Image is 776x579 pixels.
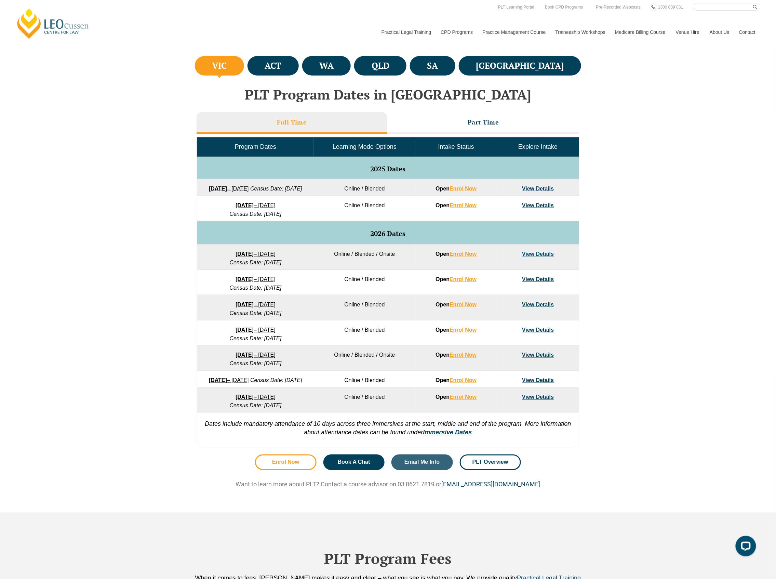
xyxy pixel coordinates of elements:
a: Practical Legal Training [376,17,436,47]
strong: Open [436,327,477,333]
span: PLT Overview [472,460,508,465]
a: PLT Learning Portal [496,3,536,11]
span: Program Dates [235,143,276,150]
span: Email Me Info [404,460,440,465]
em: Census Date: [DATE] [230,260,282,265]
a: View Details [522,378,554,383]
strong: Open [436,251,477,257]
a: Immersive Dates [423,429,472,436]
td: Online / Blended [314,388,415,413]
iframe: LiveChat chat widget [730,533,759,562]
a: Contact [734,17,761,47]
a: View Details [522,202,554,208]
a: View Details [522,327,554,333]
a: View Details [522,394,554,400]
h4: QLD [372,60,389,71]
a: View Details [522,186,554,192]
a: View Details [522,251,554,257]
a: View Details [522,276,554,282]
strong: [DATE] [236,394,254,400]
a: [DATE]– [DATE] [236,276,276,282]
a: Book CPD Programs [543,3,585,11]
a: Enrol Now [450,302,477,307]
span: Intake Status [438,143,474,150]
a: Enrol Now [450,202,477,208]
h4: [GEOGRAPHIC_DATA] [476,60,564,71]
a: [DATE]– [DATE] [236,302,276,307]
a: PLT Overview [460,455,521,470]
a: [DATE]– [DATE] [236,251,276,257]
strong: Open [436,186,477,192]
a: [DATE]– [DATE] [236,394,276,400]
h4: VIC [212,60,227,71]
td: Online / Blended [314,295,415,320]
strong: [DATE] [236,276,254,282]
td: Online / Blended [314,371,415,388]
a: Venue Hire [671,17,705,47]
h4: SA [427,60,438,71]
td: Online / Blended [314,270,415,295]
a: Enrol Now [450,378,477,383]
em: Census Date: [DATE] [250,378,302,383]
a: Enrol Now [450,394,477,400]
em: Census Date: [DATE] [230,361,282,367]
a: [DATE]– [DATE] [209,378,249,383]
span: Explore Intake [518,143,558,150]
h3: Part Time [468,118,499,126]
a: [PERSON_NAME] Centre for Law [15,8,91,40]
td: Online / Blended [314,179,415,196]
strong: [DATE] [236,302,254,307]
em: Census Date: [DATE] [230,335,282,341]
a: 1300 039 031 [656,3,685,11]
a: View Details [522,352,554,358]
strong: Open [436,352,477,358]
strong: [DATE] [236,327,254,333]
strong: [DATE] [236,202,254,208]
strong: Open [436,378,477,383]
h4: WA [319,60,334,71]
h2: PLT Program Dates in [GEOGRAPHIC_DATA] [193,87,583,102]
strong: Open [436,276,477,282]
a: [DATE]– [DATE] [236,352,276,358]
em: Census Date: [DATE] [250,186,302,192]
a: Enrol Now [450,352,477,358]
a: [DATE]– [DATE] [236,202,276,208]
td: Online / Blended [314,196,415,221]
a: About Us [705,17,734,47]
p: Want to learn more about PLT? Contact a course advisor on 03 8621 7819 or [193,481,583,488]
em: Census Date: [DATE] [230,310,282,316]
a: Book A Chat [323,455,385,470]
em: Census Date: [DATE] [230,403,282,409]
a: Medicare Billing Course [610,17,671,47]
a: Pre-Recorded Webcasts [594,3,643,11]
a: Email Me Info [391,455,453,470]
span: 2026 Dates [371,229,406,238]
a: Enrol Now [255,455,317,470]
a: [EMAIL_ADDRESS][DOMAIN_NAME] [442,481,540,488]
a: View Details [522,302,554,307]
a: [DATE]– [DATE] [209,186,249,192]
span: 1300 039 031 [658,5,683,10]
span: Learning Mode Options [333,143,397,150]
a: Enrol Now [450,276,477,282]
strong: Open [436,202,477,208]
strong: [DATE] [209,378,227,383]
em: Census Date: [DATE] [230,211,282,217]
h4: ACT [265,60,281,71]
strong: Open [436,394,477,400]
span: Book A Chat [338,460,370,465]
em: Census Date: [DATE] [230,285,282,291]
strong: Open [436,302,477,307]
a: Practice Management Course [478,17,550,47]
strong: [DATE] [209,186,227,192]
a: CPD Programs [436,17,477,47]
span: 2025 Dates [371,164,406,173]
h2: PLT Program Fees [193,550,583,567]
td: Online / Blended / Onsite [314,245,415,270]
a: [DATE]– [DATE] [236,327,276,333]
a: Enrol Now [450,186,477,192]
td: Online / Blended / Onsite [314,346,415,371]
a: Traineeship Workshops [550,17,610,47]
strong: [DATE] [236,251,254,257]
